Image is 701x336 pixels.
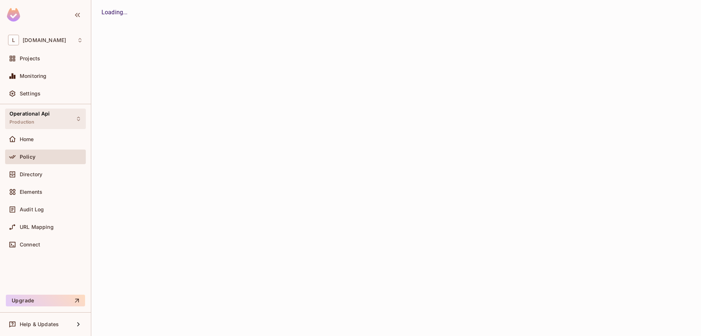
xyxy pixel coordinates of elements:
span: Elements [20,189,42,195]
button: Upgrade [6,295,85,306]
span: Connect [20,242,40,248]
span: URL Mapping [20,224,54,230]
div: Loading... [101,8,691,17]
span: Settings [20,91,41,97]
span: Policy [20,154,35,160]
span: Audit Log [20,207,44,212]
span: Production [9,119,35,125]
span: Home [20,136,34,142]
span: Directory [20,171,42,177]
span: Help & Updates [20,321,59,327]
span: Workspace: lakpa.cl [23,37,66,43]
img: SReyMgAAAABJRU5ErkJggg== [7,8,20,22]
span: Monitoring [20,73,47,79]
span: Projects [20,56,40,61]
span: L [8,35,19,45]
span: Operational Api [9,111,50,117]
